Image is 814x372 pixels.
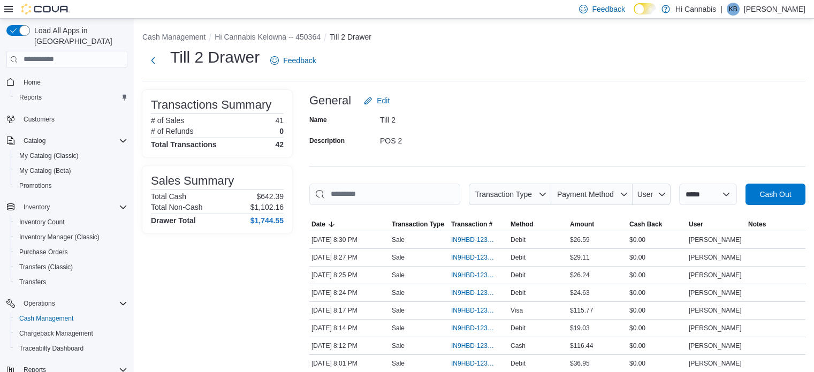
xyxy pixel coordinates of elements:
[451,322,506,335] button: IN9HBD-123784
[377,95,390,106] span: Edit
[2,111,132,127] button: Customers
[511,271,526,279] span: Debit
[451,304,506,317] button: IN9HBD-123786
[392,220,444,229] span: Transaction Type
[21,4,70,14] img: Cova
[634,14,634,15] span: Dark Mode
[309,269,390,282] div: [DATE] 8:25 PM
[151,203,203,211] h6: Total Non-Cash
[24,136,45,145] span: Catalog
[11,230,132,245] button: Inventory Manager (Classic)
[451,269,506,282] button: IN9HBD-123788
[451,324,496,332] span: IN9HBD-123784
[15,216,69,229] a: Inventory Count
[19,248,68,256] span: Purchase Orders
[309,136,345,145] label: Description
[19,134,127,147] span: Catalog
[511,220,534,229] span: Method
[689,306,742,315] span: [PERSON_NAME]
[392,306,405,315] p: Sale
[568,218,627,231] button: Amount
[19,134,50,147] button: Catalog
[250,203,284,211] p: $1,102.16
[19,263,73,271] span: Transfers (Classic)
[309,94,351,107] h3: General
[19,329,93,338] span: Chargeback Management
[451,236,496,244] span: IN9HBD-123791
[15,312,127,325] span: Cash Management
[15,327,127,340] span: Chargeback Management
[2,296,132,311] button: Operations
[15,231,104,244] a: Inventory Manager (Classic)
[19,151,79,160] span: My Catalog (Classic)
[744,3,805,16] p: [PERSON_NAME]
[627,233,687,246] div: $0.00
[24,78,41,87] span: Home
[627,251,687,264] div: $0.00
[627,322,687,335] div: $0.00
[19,113,59,126] a: Customers
[451,253,496,262] span: IN9HBD-123790
[19,314,73,323] span: Cash Management
[380,132,523,145] div: POS 2
[451,339,506,352] button: IN9HBD-123783
[570,236,590,244] span: $26.59
[392,324,405,332] p: Sale
[745,184,805,205] button: Cash Out
[15,261,127,274] span: Transfers (Classic)
[19,278,46,286] span: Transfers
[330,33,371,41] button: Till 2 Drawer
[451,220,492,229] span: Transaction #
[15,179,127,192] span: Promotions
[451,359,496,368] span: IN9HBD-123782
[451,271,496,279] span: IN9HBD-123788
[469,184,551,205] button: Transaction Type
[2,200,132,215] button: Inventory
[689,253,742,262] span: [PERSON_NAME]
[24,203,50,211] span: Inventory
[689,271,742,279] span: [PERSON_NAME]
[256,192,284,201] p: $642.39
[451,233,506,246] button: IN9HBD-123791
[689,236,742,244] span: [PERSON_NAME]
[11,311,132,326] button: Cash Management
[19,76,45,89] a: Home
[511,306,523,315] span: Visa
[727,3,740,16] div: Kevin Brown
[551,184,633,205] button: Payment Method
[309,357,390,370] div: [DATE] 8:01 PM
[511,289,526,297] span: Debit
[570,359,590,368] span: $36.95
[15,91,127,104] span: Reports
[15,216,127,229] span: Inventory Count
[275,116,284,125] p: 41
[675,3,716,16] p: Hi Cannabis
[11,341,132,356] button: Traceabilty Dashboard
[687,218,746,231] button: User
[311,220,325,229] span: Date
[2,133,132,148] button: Catalog
[390,218,449,231] button: Transaction Type
[15,276,127,289] span: Transfers
[15,342,127,355] span: Traceabilty Dashboard
[19,112,127,126] span: Customers
[15,231,127,244] span: Inventory Manager (Classic)
[634,3,656,14] input: Dark Mode
[19,218,65,226] span: Inventory Count
[627,357,687,370] div: $0.00
[19,166,71,175] span: My Catalog (Beta)
[748,220,766,229] span: Notes
[759,189,791,200] span: Cash Out
[15,164,75,177] a: My Catalog (Beta)
[570,253,590,262] span: $29.11
[15,164,127,177] span: My Catalog (Beta)
[15,327,97,340] a: Chargeback Management
[15,149,127,162] span: My Catalog (Classic)
[151,98,271,111] h3: Transactions Summary
[151,216,196,225] h4: Drawer Total
[689,341,742,350] span: [PERSON_NAME]
[508,218,568,231] button: Method
[30,25,127,47] span: Load All Apps in [GEOGRAPHIC_DATA]
[627,269,687,282] div: $0.00
[250,216,284,225] h4: $1,744.55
